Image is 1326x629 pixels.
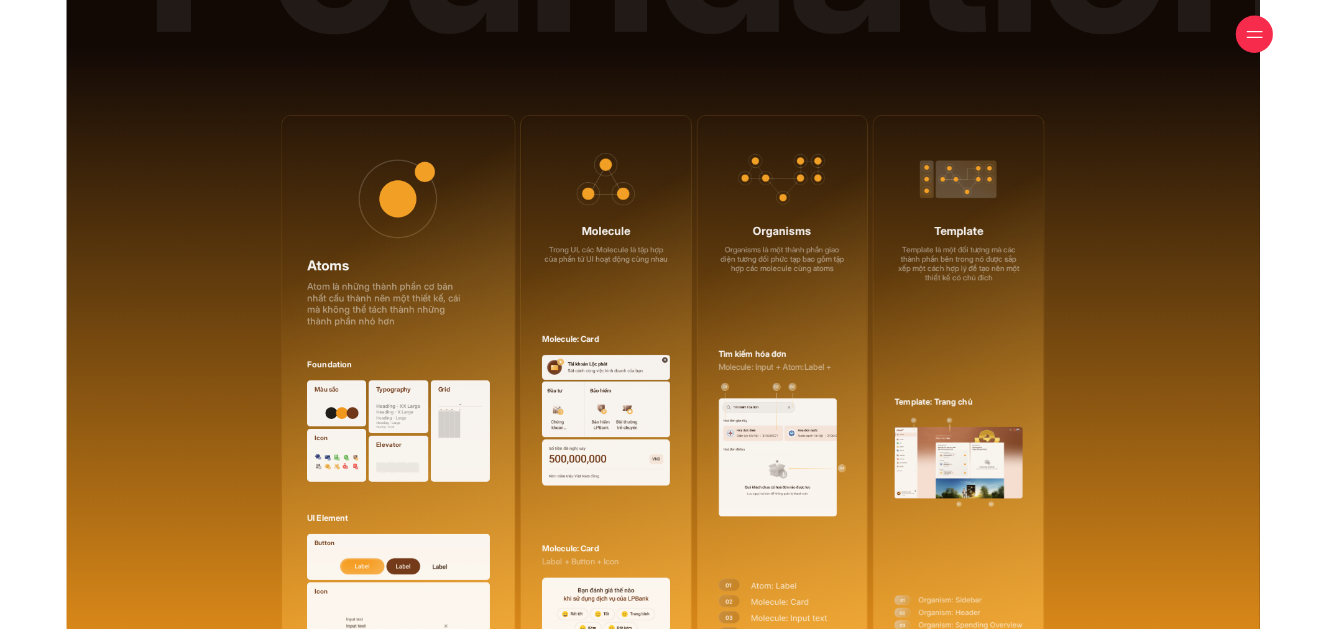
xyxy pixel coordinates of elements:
span: Atoms [307,257,471,275]
span: Molecule [542,224,670,239]
p: Atom là những thành phần cơ bản nhất cấu thành nên một thiết kế, cái mà không thể tách thành nhữn... [307,257,471,328]
p: Elevator [376,441,420,449]
small: Molecule: Input + Atom:Label + [719,360,847,374]
p: Typography [376,385,420,393]
p: Tìm kiếm hóa đơn [719,347,847,374]
p: Template là một đối tượng mà các thành phần bên trong nó được sắp xếp một cách hợp lý để tạo nên ... [895,224,1023,282]
p: Template: Trang chủ [895,395,1023,408]
span: Template [895,224,1023,239]
span: Organisms [719,224,847,239]
p: Foundation [307,358,490,371]
p: Button [315,539,482,547]
p: Trong UI, các Molecule là tập hợp của phần tử UI hoạt động cùng nhau [542,224,670,264]
p: Molecule: Card [542,333,670,346]
p: Grid [438,385,482,393]
p: UI Element [307,512,490,525]
p: Icon [315,434,359,442]
p: Icon [315,587,482,595]
p: Organisms là một thành phần giao diện tương đối phức tạp bao gồm tập hợp các molecule cùng atoms [719,224,847,273]
p: Màu sắc [315,385,359,393]
small: Label + Button + Icon [542,555,670,568]
p: Molecule: Card [542,542,670,568]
